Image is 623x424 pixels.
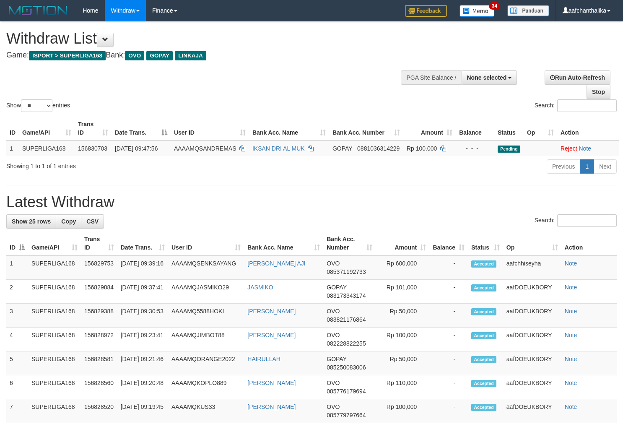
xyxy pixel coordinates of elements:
[86,218,99,225] span: CSV
[117,375,168,399] td: [DATE] 09:20:48
[327,388,366,395] span: Copy 085776179694 to clipboard
[327,340,366,347] span: Copy 082228822255 to clipboard
[6,30,407,47] h1: Withdraw List
[429,255,468,280] td: -
[252,145,305,152] a: IKSAN DRI AL MUK
[6,51,407,60] h4: Game: Bank:
[471,260,496,268] span: Accepted
[357,145,400,152] span: Copy 0881036314229 to clipboard
[524,117,557,140] th: Op: activate to sort column ascending
[429,399,468,423] td: -
[503,304,561,328] td: aafDOEUKBORY
[117,304,168,328] td: [DATE] 09:30:53
[327,268,366,275] span: Copy 085371192733 to clipboard
[6,304,28,328] td: 3
[29,51,106,60] span: ISPORT > SUPERLIGA168
[565,332,577,338] a: Note
[507,5,549,16] img: panduan.png
[565,284,577,291] a: Note
[332,145,352,152] span: GOPAY
[6,328,28,351] td: 4
[561,232,617,255] th: Action
[19,140,75,156] td: SUPERLIGA168
[329,117,403,140] th: Bank Acc. Number: activate to sort column ascending
[12,218,51,225] span: Show 25 rows
[429,375,468,399] td: -
[376,328,429,351] td: Rp 100,000
[247,332,296,338] a: [PERSON_NAME]
[81,232,117,255] th: Trans ID: activate to sort column ascending
[467,74,507,81] span: None selected
[117,351,168,375] td: [DATE] 09:21:46
[168,375,244,399] td: AAAAMQKOPLO889
[247,260,305,267] a: [PERSON_NAME] AJI
[6,255,28,280] td: 1
[565,308,577,315] a: Note
[81,255,117,280] td: 156829753
[579,145,591,152] a: Note
[6,117,19,140] th: ID
[247,403,296,410] a: [PERSON_NAME]
[459,144,491,153] div: - - -
[327,380,340,386] span: OVO
[6,159,253,170] div: Showing 1 to 1 of 1 entries
[6,214,56,229] a: Show 25 rows
[115,145,158,152] span: [DATE] 09:47:56
[6,140,19,156] td: 1
[168,232,244,255] th: User ID: activate to sort column ascending
[498,146,520,153] span: Pending
[429,328,468,351] td: -
[28,375,81,399] td: SUPERLIGA168
[168,328,244,351] td: AAAAMQJIMBOT88
[401,70,461,85] div: PGA Site Balance /
[247,308,296,315] a: [PERSON_NAME]
[327,316,366,323] span: Copy 083821176864 to clipboard
[494,117,524,140] th: Status
[6,399,28,423] td: 7
[6,232,28,255] th: ID: activate to sort column descending
[28,280,81,304] td: SUPERLIGA168
[247,380,296,386] a: [PERSON_NAME]
[561,145,577,152] a: Reject
[249,117,329,140] th: Bank Acc. Name: activate to sort column ascending
[503,255,561,280] td: aafchhiseyha
[471,308,496,315] span: Accepted
[117,255,168,280] td: [DATE] 09:39:16
[327,356,346,362] span: GOPAY
[327,332,340,338] span: OVO
[557,117,619,140] th: Action
[503,399,561,423] td: aafDOEUKBORY
[535,99,617,112] label: Search:
[557,99,617,112] input: Search:
[327,284,346,291] span: GOPAY
[503,232,561,255] th: Op: activate to sort column ascending
[471,404,496,411] span: Accepted
[81,214,104,229] a: CSV
[456,117,494,140] th: Balance
[28,304,81,328] td: SUPERLIGA168
[545,70,610,85] a: Run Auto-Refresh
[565,260,577,267] a: Note
[503,375,561,399] td: aafDOEUKBORY
[376,232,429,255] th: Amount: activate to sort column ascending
[168,255,244,280] td: AAAAMQSENKSAYANG
[168,351,244,375] td: AAAAMQORANGE2022
[459,5,495,17] img: Button%20Memo.svg
[327,403,340,410] span: OVO
[471,380,496,387] span: Accepted
[175,51,206,60] span: LINKAJA
[6,99,70,112] label: Show entries
[28,232,81,255] th: Game/API: activate to sort column ascending
[327,260,340,267] span: OVO
[429,280,468,304] td: -
[547,159,580,174] a: Previous
[78,145,107,152] span: 156830703
[503,351,561,375] td: aafDOEUKBORY
[565,356,577,362] a: Note
[247,356,280,362] a: HAIRULLAH
[376,304,429,328] td: Rp 50,000
[407,145,437,152] span: Rp 100.000
[462,70,517,85] button: None selected
[471,356,496,363] span: Accepted
[405,5,447,17] img: Feedback.jpg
